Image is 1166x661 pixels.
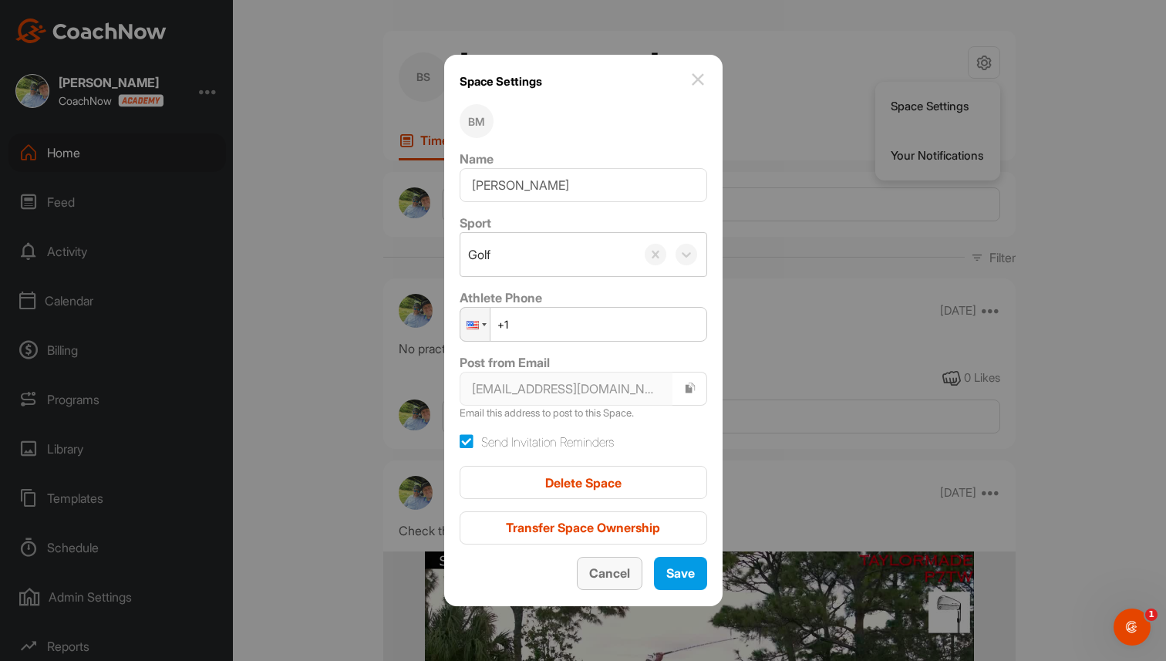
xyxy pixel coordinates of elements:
[689,70,707,89] img: close
[460,466,707,499] button: Delete Space
[545,475,622,491] span: Delete Space
[468,245,490,264] div: Golf
[460,290,542,305] label: Athlete Phone
[460,406,707,421] p: Email this address to post to this Space.
[1145,609,1158,621] span: 1
[460,511,707,545] button: Transfer Space Ownership
[1114,609,1151,646] iframe: Intercom live chat
[654,557,707,590] button: Save
[460,70,542,93] h1: Space Settings
[460,104,494,138] div: BM
[506,520,660,535] span: Transfer Space Ownership
[460,355,550,370] label: Post from Email
[589,565,630,581] span: Cancel
[577,557,642,590] button: Cancel
[460,215,491,231] label: Sport
[666,565,695,581] span: Save
[460,307,707,342] input: 1 (702) 123-4567
[460,433,614,451] label: Send Invitation Reminders
[460,308,490,341] div: United States: + 1
[460,151,494,167] label: Name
